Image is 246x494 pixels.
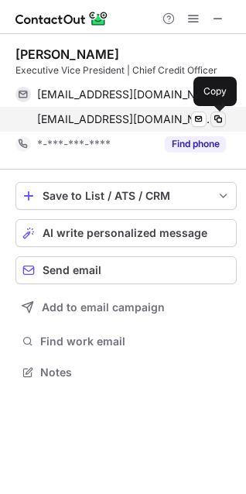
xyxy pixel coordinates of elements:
[15,293,237,321] button: Add to email campaign
[15,182,237,210] button: save-profile-one-click
[15,9,108,28] img: ContactOut v5.3.10
[165,136,226,152] button: Reveal Button
[43,227,207,239] span: AI write personalized message
[42,301,165,314] span: Add to email campaign
[15,219,237,247] button: AI write personalized message
[15,362,237,383] button: Notes
[40,334,231,348] span: Find work email
[43,264,101,276] span: Send email
[37,87,214,101] span: [EMAIL_ADDRESS][DOMAIN_NAME]
[43,190,210,202] div: Save to List / ATS / CRM
[15,331,237,352] button: Find work email
[40,365,231,379] span: Notes
[15,46,119,62] div: [PERSON_NAME]
[15,256,237,284] button: Send email
[15,63,237,77] div: Executive Vice President | Chief Credit Officer
[37,112,214,126] span: [EMAIL_ADDRESS][DOMAIN_NAME]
